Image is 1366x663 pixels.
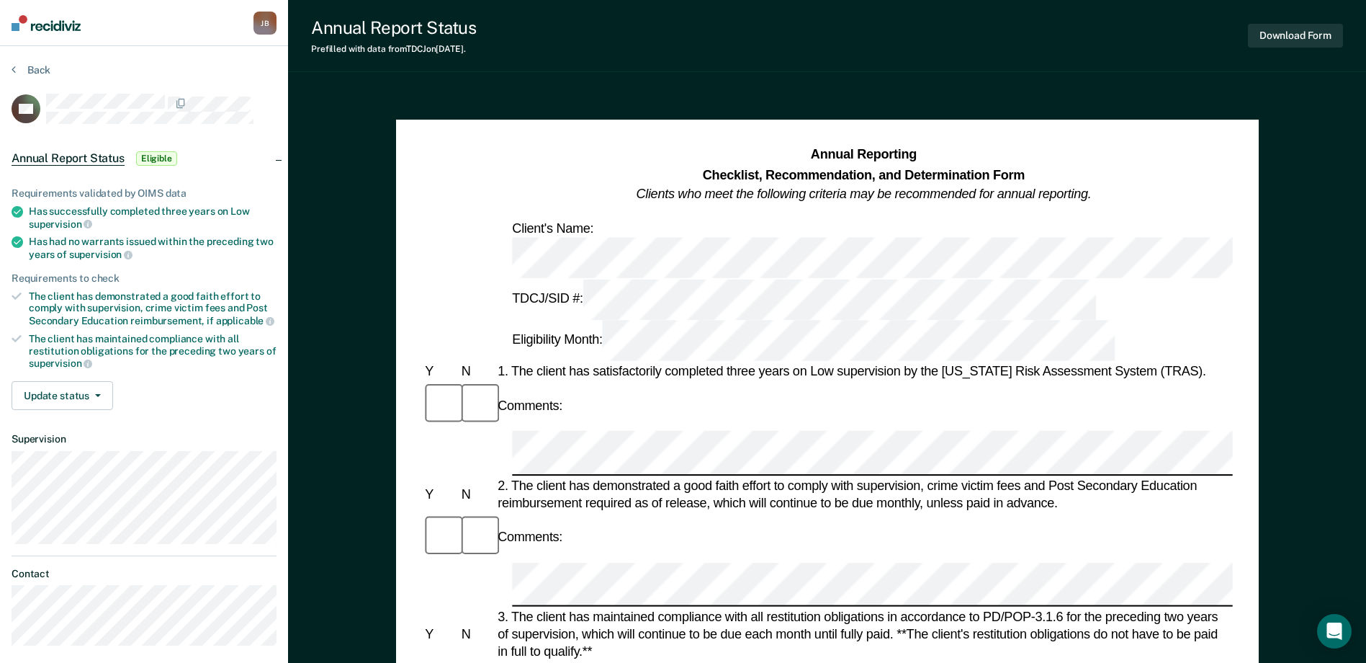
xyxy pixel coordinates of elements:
[703,167,1025,182] strong: Checklist, Recommendation, and Determination Form
[12,272,277,285] div: Requirements to check
[311,44,476,54] div: Prefilled with data from TDCJ on [DATE] .
[12,381,113,410] button: Update status
[458,626,494,643] div: N
[12,187,277,200] div: Requirements validated by OIMS data
[12,15,81,31] img: Recidiviz
[636,187,1091,201] em: Clients who meet the following criteria may be recommended for annual reporting.
[495,362,1233,380] div: 1. The client has satisfactorily completed three years on Low supervision by the [US_STATE] Risk ...
[422,486,458,503] div: Y
[422,362,458,380] div: Y
[12,568,277,580] dt: Contact
[29,218,92,230] span: supervision
[495,397,565,414] div: Comments:
[253,12,277,35] div: J B
[1248,24,1343,48] button: Download Form
[29,357,92,369] span: supervision
[509,320,1118,361] div: Eligibility Month:
[136,151,177,166] span: Eligible
[495,608,1233,661] div: 3. The client has maintained compliance with all restitution obligations in accordance to PD/POP-...
[509,280,1098,321] div: TDCJ/SID #:
[12,151,125,166] span: Annual Report Status
[29,290,277,327] div: The client has demonstrated a good faith effort to comply with supervision, crime victim fees and...
[29,205,277,230] div: Has successfully completed three years on Low
[12,63,50,76] button: Back
[253,12,277,35] button: JB
[495,477,1233,512] div: 2. The client has demonstrated a good faith effort to comply with supervision, crime victim fees ...
[69,249,132,260] span: supervision
[216,315,274,326] span: applicable
[311,17,476,38] div: Annual Report Status
[29,236,277,260] div: Has had no warrants issued within the preceding two years of
[422,626,458,643] div: Y
[12,433,277,445] dt: Supervision
[811,148,917,162] strong: Annual Reporting
[458,486,494,503] div: N
[29,333,277,370] div: The client has maintained compliance with all restitution obligations for the preceding two years of
[495,529,565,546] div: Comments:
[1317,614,1352,649] div: Open Intercom Messenger
[458,362,494,380] div: N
